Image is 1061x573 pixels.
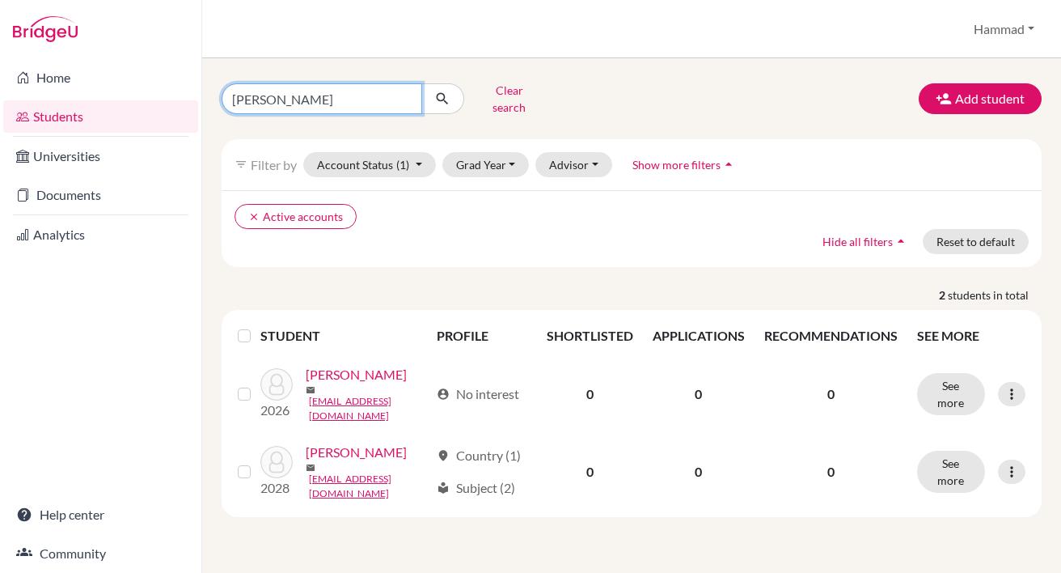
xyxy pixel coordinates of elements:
[966,14,1042,45] button: Hammad
[643,316,755,355] th: APPLICATIONS
[260,478,293,498] p: 2028
[923,229,1029,254] button: Reset to default
[917,451,985,493] button: See more
[3,100,198,133] a: Students
[3,537,198,570] a: Community
[235,158,247,171] i: filter_list
[306,385,315,395] span: mail
[764,462,898,482] p: 0
[437,482,450,494] span: local_library
[632,158,721,172] span: Show more filters
[535,152,612,177] button: Advisor
[537,316,643,355] th: SHORTLISTED
[721,156,737,172] i: arrow_drop_up
[260,401,293,420] p: 2026
[235,204,357,229] button: clearActive accounts
[3,140,198,172] a: Universities
[3,499,198,531] a: Help center
[260,446,293,478] img: Masghon, Rayyan
[437,449,450,462] span: location_on
[260,316,427,355] th: STUDENT
[306,443,407,462] a: [PERSON_NAME]
[427,316,536,355] th: PROFILE
[222,83,422,114] input: Find student by name...
[537,433,643,511] td: 0
[755,316,907,355] th: RECOMMENDATIONS
[442,152,530,177] button: Grad Year
[260,368,293,401] img: Alshehry, Rayyan
[809,229,923,254] button: Hide all filtersarrow_drop_up
[643,433,755,511] td: 0
[248,211,260,223] i: clear
[764,384,898,404] p: 0
[643,355,755,433] td: 0
[619,152,750,177] button: Show more filtersarrow_drop_up
[948,286,1042,303] span: students in total
[907,316,1035,355] th: SEE MORE
[3,62,198,94] a: Home
[437,388,450,401] span: account_circle
[309,394,429,423] a: [EMAIL_ADDRESS][DOMAIN_NAME]
[464,78,554,120] button: Clear search
[822,235,893,248] span: Hide all filters
[251,157,297,172] span: Filter by
[537,355,643,433] td: 0
[893,233,909,249] i: arrow_drop_up
[437,384,519,404] div: No interest
[919,83,1042,114] button: Add student
[303,152,436,177] button: Account Status(1)
[3,179,198,211] a: Documents
[437,478,515,498] div: Subject (2)
[437,446,521,465] div: Country (1)
[306,365,407,384] a: [PERSON_NAME]
[309,472,429,501] a: [EMAIL_ADDRESS][DOMAIN_NAME]
[396,158,409,172] span: (1)
[306,463,315,473] span: mail
[917,373,985,415] button: See more
[3,219,198,251] a: Analytics
[13,16,78,42] img: Bridge-U
[939,286,948,303] strong: 2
